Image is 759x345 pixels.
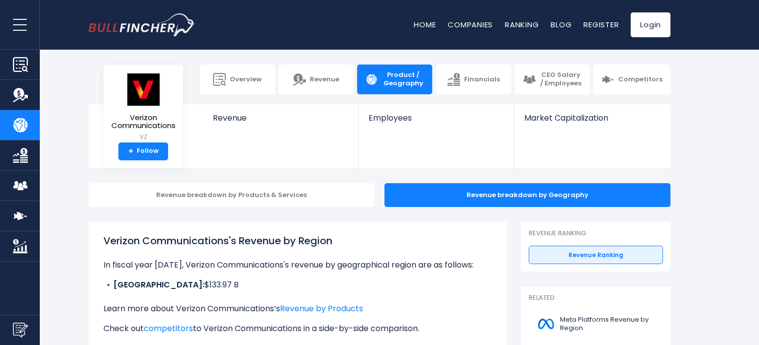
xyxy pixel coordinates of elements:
[540,71,582,88] span: CEO Salary / Employees
[103,233,491,248] h1: Verizon Communications's Revenue by Region
[280,303,363,314] a: Revenue by Products
[551,19,571,30] a: Blog
[414,19,436,30] a: Home
[118,142,168,160] a: +Follow
[111,72,176,142] a: Verizon Communications VZ
[103,303,491,315] p: Learn more about Verizon Communications’s
[279,65,354,94] a: Revenue
[111,114,176,130] span: Verizon Communications
[524,113,660,123] span: Market Capitalization
[200,65,275,94] a: Overview
[89,183,375,207] div: Revenue breakdown by Products & Services
[618,75,663,84] span: Competitors
[357,65,432,94] a: Product / Geography
[103,279,491,291] li: $133.97 B
[505,19,539,30] a: Ranking
[560,316,657,333] span: Meta Platforms Revenue by Region
[529,310,663,338] a: Meta Platforms Revenue by Region
[310,75,339,84] span: Revenue
[529,246,663,265] a: Revenue Ranking
[89,13,195,36] img: bullfincher logo
[464,75,500,84] span: Financials
[448,19,493,30] a: Companies
[631,12,670,37] a: Login
[213,113,349,123] span: Revenue
[515,65,590,94] a: CEO Salary / Employees
[230,75,262,84] span: Overview
[384,183,670,207] div: Revenue breakdown by Geography
[369,113,503,123] span: Employees
[529,229,663,238] p: Revenue Ranking
[111,133,176,141] small: VZ
[535,313,557,335] img: META logo
[113,279,204,290] b: [GEOGRAPHIC_DATA]:
[103,323,491,335] p: Check out to Verizon Communications in a side-by-side comparison.
[103,259,491,271] p: In fiscal year [DATE], Verizon Communications's revenue by geographical region are as follows:
[382,71,424,88] span: Product / Geography
[583,19,619,30] a: Register
[359,104,513,139] a: Employees
[529,294,663,302] p: Related
[89,13,195,36] a: Go to homepage
[203,104,359,139] a: Revenue
[128,147,133,156] strong: +
[593,65,670,94] a: Competitors
[144,323,193,334] a: competitors
[514,104,669,139] a: Market Capitalization
[436,65,511,94] a: Financials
